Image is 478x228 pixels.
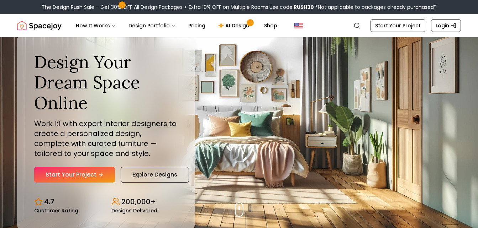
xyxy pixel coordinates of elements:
img: United States [294,21,303,30]
h1: Design Your Dream Space Online [34,52,178,113]
b: RUSH30 [294,4,314,11]
p: 4.7 [44,197,54,207]
a: Login [431,19,461,32]
button: Design Portfolio [123,18,181,33]
div: Design stats [34,191,178,213]
nav: Main [70,18,283,33]
span: *Not applicable to packages already purchased* [314,4,436,11]
img: Spacejoy Logo [17,18,62,33]
a: Start Your Project [34,167,115,183]
span: Use code: [269,4,314,11]
small: Designs Delivered [111,208,157,213]
a: Shop [258,18,283,33]
a: AI Design [212,18,257,33]
a: Spacejoy [17,18,62,33]
a: Pricing [183,18,211,33]
button: How It Works [70,18,121,33]
small: Customer Rating [34,208,78,213]
p: Work 1:1 with expert interior designers to create a personalized design, complete with curated fu... [34,119,178,158]
nav: Global [17,14,461,37]
a: Start Your Project [371,19,425,32]
a: Explore Designs [121,167,189,183]
p: 200,000+ [121,197,156,207]
div: The Design Rush Sale – Get 30% OFF All Design Packages + Extra 10% OFF on Multiple Rooms. [42,4,436,11]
